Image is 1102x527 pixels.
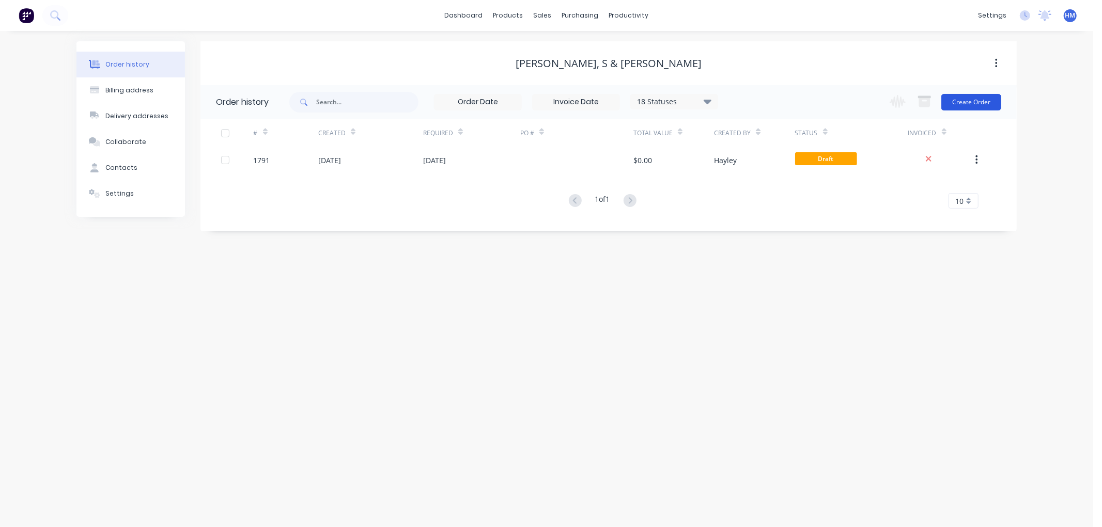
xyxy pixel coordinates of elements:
div: products [488,8,529,23]
input: Search... [316,92,418,113]
div: Collaborate [105,137,146,147]
div: PO # [520,119,633,147]
div: 1 of 1 [595,194,610,209]
div: [DATE] [318,155,341,166]
div: Total Value [633,119,714,147]
div: Invoiced [908,119,973,147]
div: Created By [714,129,751,138]
div: # [254,129,258,138]
button: Settings [76,181,185,206]
input: Invoice Date [533,94,619,110]
button: Contacts [76,155,185,181]
div: purchasing [557,8,604,23]
div: [DATE] [423,155,446,166]
div: productivity [604,8,654,23]
span: Draft [795,152,857,165]
div: Required [423,119,520,147]
div: Delivery addresses [105,111,168,121]
div: Created [318,129,346,138]
button: Order history [76,52,185,77]
div: Created [318,119,423,147]
button: Delivery addresses [76,103,185,129]
button: Billing address [76,77,185,103]
div: Total Value [633,129,673,138]
div: Created By [714,119,795,147]
div: Contacts [105,163,137,172]
div: [PERSON_NAME], S & [PERSON_NAME] [516,57,702,70]
div: Order history [216,96,269,108]
div: Hayley [714,155,737,166]
div: Settings [105,189,134,198]
div: $0.00 [633,155,652,166]
button: Collaborate [76,129,185,155]
img: Factory [19,8,34,23]
div: sales [529,8,557,23]
div: 18 Statuses [631,96,718,107]
div: Order history [105,60,149,69]
div: # [254,119,318,147]
div: settings [973,8,1012,23]
div: Status [795,119,908,147]
a: dashboard [440,8,488,23]
div: PO # [520,129,534,138]
button: Create Order [941,94,1001,110]
div: Required [423,129,453,138]
input: Order Date [434,94,521,110]
div: Billing address [105,86,153,95]
div: Status [795,129,818,138]
span: 10 [955,196,964,206]
span: HM [1065,11,1076,20]
div: Invoiced [908,129,937,138]
div: 1791 [254,155,270,166]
